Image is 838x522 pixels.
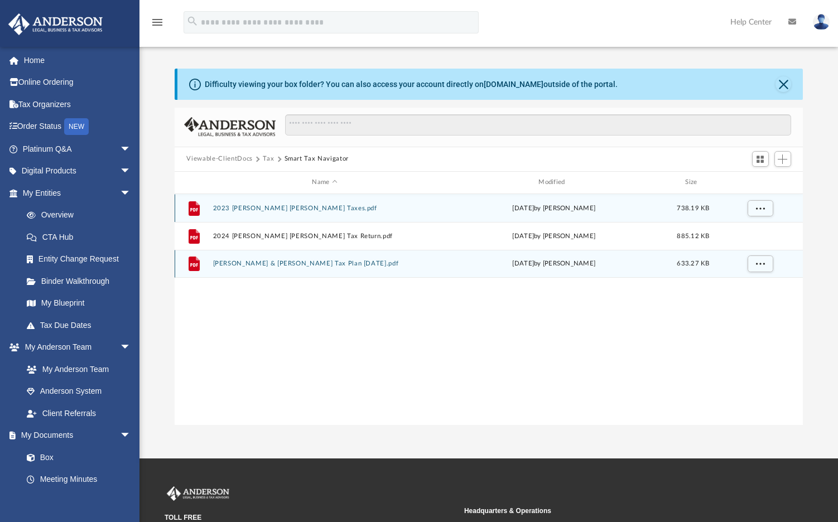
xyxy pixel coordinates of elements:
[212,177,436,187] div: Name
[16,446,137,468] a: Box
[441,177,666,187] div: Modified
[8,424,142,447] a: My Documentsarrow_drop_down
[8,160,148,182] a: Digital Productsarrow_drop_down
[8,49,148,71] a: Home
[186,154,252,164] button: Viewable-ClientDocs
[776,76,791,92] button: Close
[677,260,709,267] span: 633.27 KB
[151,16,164,29] i: menu
[213,260,437,267] button: [PERSON_NAME] & [PERSON_NAME] Tax Plan [DATE].pdf
[16,292,142,315] a: My Blueprint
[677,233,709,239] span: 885.12 KB
[120,160,142,183] span: arrow_drop_down
[120,336,142,359] span: arrow_drop_down
[464,506,756,516] small: Headquarters & Operations
[720,177,798,187] div: id
[16,314,148,336] a: Tax Due Dates
[16,358,137,380] a: My Anderson Team
[186,15,199,27] i: search
[671,177,715,187] div: Size
[179,177,207,187] div: id
[8,336,142,359] a: My Anderson Teamarrow_drop_down
[285,154,349,164] button: Smart Tax Navigator
[213,205,437,212] button: 2023 [PERSON_NAME] [PERSON_NAME] Taxes.pdf
[5,13,106,35] img: Anderson Advisors Platinum Portal
[747,255,773,272] button: More options
[16,402,142,424] a: Client Referrals
[120,182,142,205] span: arrow_drop_down
[442,203,666,213] div: [DATE] by [PERSON_NAME]
[8,182,148,204] a: My Entitiesarrow_drop_down
[774,151,791,167] button: Add
[8,71,148,94] a: Online Ordering
[16,380,142,403] a: Anderson System
[677,205,709,211] span: 738.19 KB
[165,486,232,501] img: Anderson Advisors Platinum Portal
[263,154,274,164] button: Tax
[8,93,148,115] a: Tax Organizers
[120,138,142,161] span: arrow_drop_down
[8,115,148,138] a: Order StatusNEW
[16,468,142,491] a: Meeting Minutes
[64,118,89,135] div: NEW
[205,79,618,90] div: Difficulty viewing your box folder? You can also access your account directly on outside of the p...
[16,226,148,248] a: CTA Hub
[752,151,769,167] button: Switch to Grid View
[16,270,148,292] a: Binder Walkthrough
[747,200,773,216] button: More options
[484,80,543,89] a: [DOMAIN_NAME]
[151,21,164,29] a: menu
[213,233,437,240] button: 2024 [PERSON_NAME] [PERSON_NAME] Tax Return.pdf
[285,114,791,136] input: Search files and folders
[442,231,666,241] div: [DATE] by [PERSON_NAME]
[442,259,666,269] div: [DATE] by [PERSON_NAME]
[120,424,142,447] span: arrow_drop_down
[16,248,148,270] a: Entity Change Request
[813,14,830,30] img: User Pic
[175,194,803,426] div: grid
[16,204,148,226] a: Overview
[8,138,148,160] a: Platinum Q&Aarrow_drop_down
